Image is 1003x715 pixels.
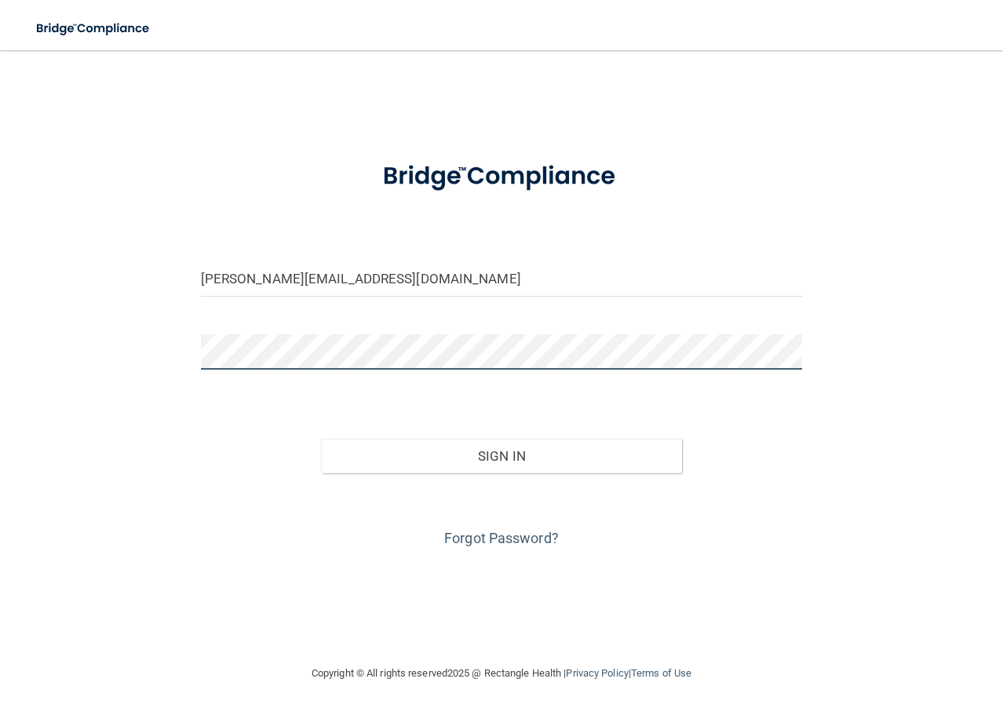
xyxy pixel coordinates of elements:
[215,648,788,699] div: Copyright © All rights reserved 2025 @ Rectangle Health | |
[566,667,628,679] a: Privacy Policy
[357,144,646,209] img: bridge_compliance_login_screen.278c3ca4.svg
[321,439,682,473] button: Sign In
[201,261,803,297] input: Email
[444,530,559,546] a: Forgot Password?
[24,13,164,45] img: bridge_compliance_login_screen.278c3ca4.svg
[631,667,691,679] a: Terms of Use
